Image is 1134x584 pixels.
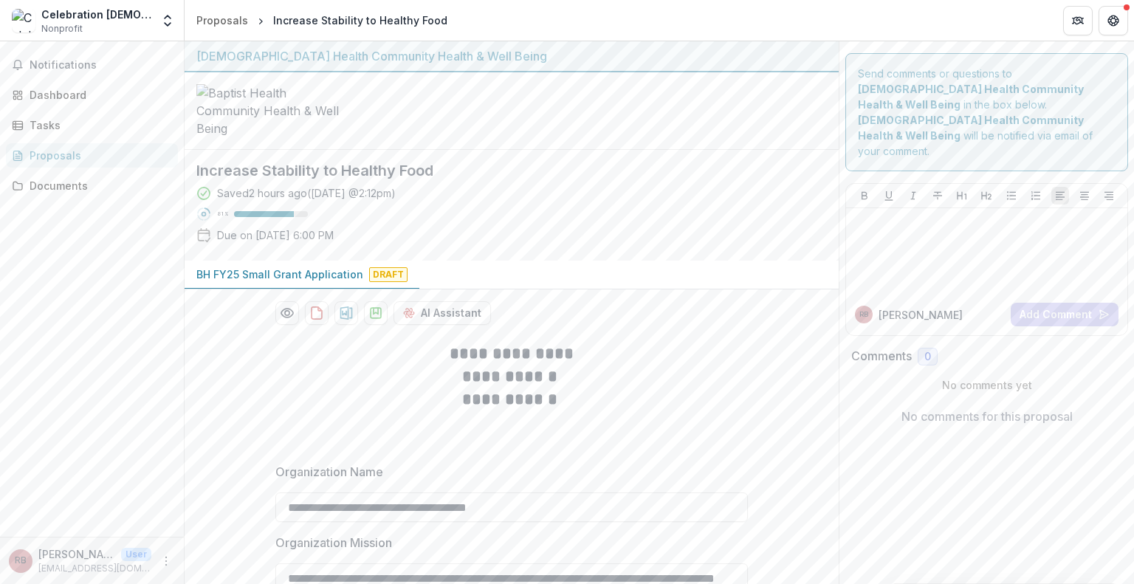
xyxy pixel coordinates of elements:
button: download-proposal [334,301,358,325]
button: Strike [929,187,946,205]
div: Dashboard [30,87,166,103]
p: [EMAIL_ADDRESS][DOMAIN_NAME] [38,562,151,575]
strong: [DEMOGRAPHIC_DATA] Health Community Health & Well Being [858,83,1084,111]
div: Documents [30,178,166,193]
button: Align Left [1051,187,1069,205]
span: Notifications [30,59,172,72]
p: Due on [DATE] 6:00 PM [217,227,334,243]
h2: Comments [851,349,912,363]
a: Proposals [190,10,254,31]
p: No comments for this proposal [901,408,1073,425]
p: Organization Name [275,463,383,481]
div: Proposals [30,148,166,163]
div: [DEMOGRAPHIC_DATA] Health Community Health & Well Being [196,47,827,65]
span: 0 [924,351,931,363]
p: [PERSON_NAME] [879,307,963,323]
a: Documents [6,174,178,198]
p: User [121,548,151,561]
button: Bold [856,187,873,205]
a: Tasks [6,113,178,137]
button: Italicize [904,187,922,205]
button: Bullet List [1003,187,1020,205]
p: BH FY25 Small Grant Application [196,267,363,282]
p: [PERSON_NAME] [38,546,115,562]
button: Partners [1063,6,1093,35]
div: Saved 2 hours ago ( [DATE] @ 2:12pm ) [217,185,396,201]
button: More [157,552,175,570]
button: download-proposal [305,301,329,325]
h2: Increase Stability to Healthy Food [196,162,803,179]
span: Nonprofit [41,22,83,35]
div: Robert Bass [15,556,27,566]
button: Preview e145e0a1-7c3a-4150-8807-8634a1b4459e-0.pdf [275,301,299,325]
div: Proposals [196,13,248,28]
button: AI Assistant [394,301,491,325]
button: Heading 2 [977,187,995,205]
button: Notifications [6,53,178,77]
button: Get Help [1099,6,1128,35]
button: Underline [880,187,898,205]
button: Open entity switcher [157,6,178,35]
button: download-proposal [364,301,388,325]
img: Baptist Health Community Health & Well Being [196,84,344,137]
nav: breadcrumb [190,10,453,31]
a: Dashboard [6,83,178,107]
p: No comments yet [851,377,1122,393]
p: Organization Mission [275,534,392,552]
p: 81 % [217,209,228,219]
button: Add Comment [1011,303,1118,326]
button: Heading 1 [953,187,971,205]
strong: [DEMOGRAPHIC_DATA] Health Community Health & Well Being [858,114,1084,142]
div: Robert Bass [859,311,868,318]
div: Celebration [DEMOGRAPHIC_DATA] of Jacksonville Inc. [41,7,151,22]
button: Ordered List [1027,187,1045,205]
button: Align Center [1076,187,1093,205]
button: Align Right [1100,187,1118,205]
span: Draft [369,267,408,282]
div: Tasks [30,117,166,133]
div: Send comments or questions to in the box below. will be notified via email of your comment. [845,53,1128,171]
div: Increase Stability to Healthy Food [273,13,447,28]
img: Celebration Church of Jacksonville Inc. [12,9,35,32]
a: Proposals [6,143,178,168]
